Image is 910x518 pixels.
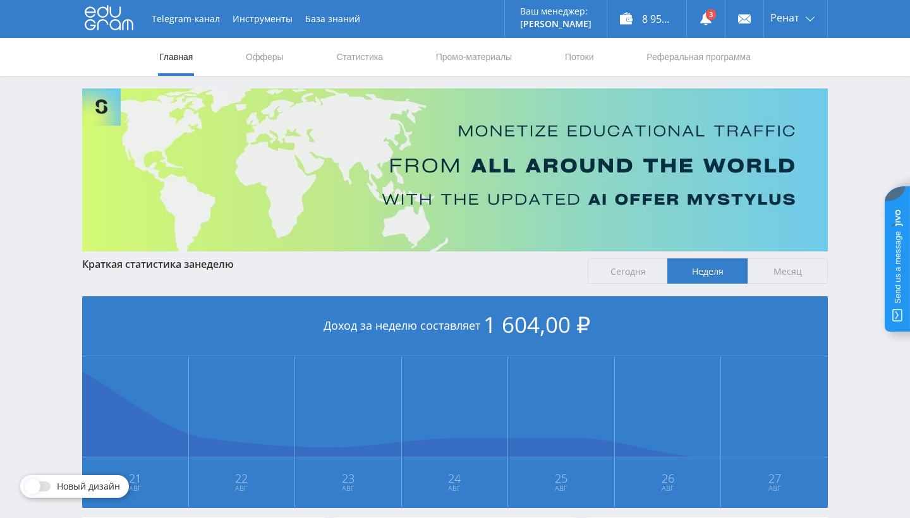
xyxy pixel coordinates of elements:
span: Авг [296,483,401,493]
span: Авг [190,483,294,493]
span: Сегодня [588,258,668,284]
a: Реферальная программа [645,38,752,76]
span: Авг [509,483,614,493]
p: Ваш менеджер: [520,6,591,16]
a: Главная [158,38,194,76]
div: Доход за неделю составляет [82,296,828,356]
a: Офферы [245,38,285,76]
img: Banner [82,88,828,251]
span: 22 [190,473,294,483]
a: Промо-материалы [435,38,513,76]
span: 23 [296,473,401,483]
span: Новый дизайн [57,481,120,491]
div: Краткая статистика за [82,258,575,270]
span: Месяц [748,258,828,284]
span: 24 [403,473,507,483]
span: Авг [83,483,188,493]
span: Ренат [770,13,799,23]
span: 27 [722,473,827,483]
span: 26 [616,473,720,483]
a: Потоки [564,38,595,76]
span: 1 604,00 ₽ [483,310,590,339]
span: неделю [195,257,234,271]
p: [PERSON_NAME] [520,19,591,29]
span: 25 [509,473,614,483]
span: 21 [83,473,188,483]
span: Авг [722,483,827,493]
span: Авг [403,483,507,493]
a: Статистика [335,38,384,76]
span: Авг [616,483,720,493]
span: Неделя [667,258,748,284]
